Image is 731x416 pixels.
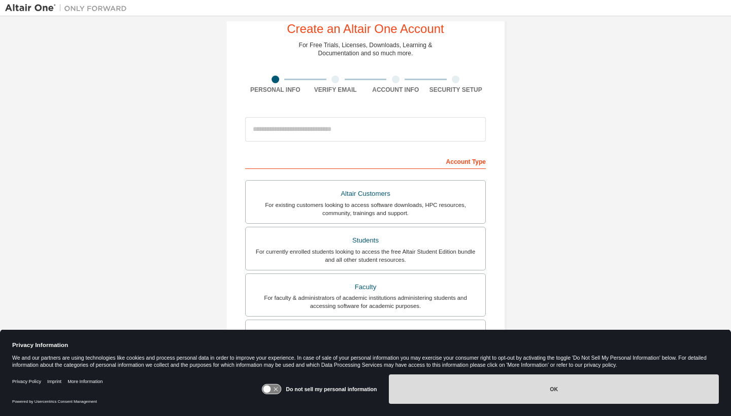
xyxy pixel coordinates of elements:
[365,86,426,94] div: Account Info
[426,86,486,94] div: Security Setup
[287,23,444,35] div: Create an Altair One Account
[299,41,433,57] div: For Free Trials, Licenses, Downloads, Learning & Documentation and so much more.
[245,86,306,94] div: Personal Info
[252,248,479,264] div: For currently enrolled students looking to access the free Altair Student Edition bundle and all ...
[252,187,479,201] div: Altair Customers
[245,153,486,169] div: Account Type
[252,201,479,217] div: For existing customers looking to access software downloads, HPC resources, community, trainings ...
[252,233,479,248] div: Students
[306,86,366,94] div: Verify Email
[5,3,132,13] img: Altair One
[252,294,479,310] div: For faculty & administrators of academic institutions administering students and accessing softwa...
[252,280,479,294] div: Faculty
[252,326,479,340] div: Everyone else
